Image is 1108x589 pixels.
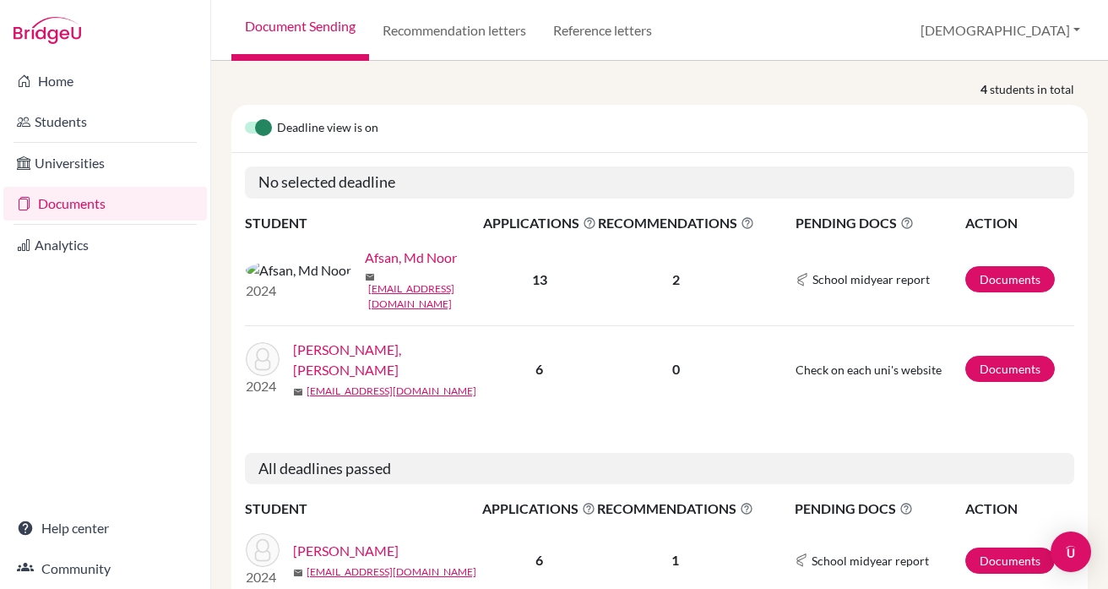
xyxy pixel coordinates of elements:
a: [EMAIL_ADDRESS][DOMAIN_NAME] [307,384,476,399]
b: 6 [535,361,543,377]
img: Syakur Anis, Muhammad Abdan [246,342,280,376]
span: mail [293,568,303,578]
th: ACTION [964,212,1074,234]
img: Aman, Abdullah Al [246,533,280,567]
a: Documents [3,187,207,221]
th: STUDENT [245,212,482,234]
a: Documents [965,356,1055,382]
span: APPLICATIONS [483,213,596,233]
a: [PERSON_NAME], [PERSON_NAME] [293,340,494,380]
a: Documents [965,266,1055,292]
img: Common App logo [796,273,809,286]
a: Home [3,64,207,98]
span: PENDING DOCS [796,213,964,233]
h5: No selected deadline [245,166,1074,199]
a: Students [3,105,207,139]
p: 1 [597,550,753,570]
span: RECOMMENDATIONS [597,499,753,519]
a: [PERSON_NAME] [293,541,399,561]
a: [EMAIL_ADDRESS][DOMAIN_NAME] [307,564,476,580]
div: Open Intercom Messenger [1051,532,1091,572]
img: Bridge-U [14,17,81,44]
span: mail [293,387,303,397]
p: 2024 [246,567,280,587]
b: 6 [535,552,543,568]
a: Documents [965,548,1055,574]
p: 2024 [246,376,280,396]
span: Check on each uni's website [796,363,942,377]
p: 2024 [246,281,351,301]
a: Analytics [3,228,207,262]
span: School midyear report [812,270,930,288]
img: Common App logo [795,554,808,567]
button: [DEMOGRAPHIC_DATA] [913,14,1088,46]
p: 2 [598,270,754,290]
a: Community [3,552,207,586]
a: Help center [3,511,207,545]
span: PENDING DOCS [795,499,964,519]
th: STUDENT [245,498,481,520]
b: 13 [532,271,547,287]
span: mail [365,272,375,282]
a: Afsan, Md Noor [365,248,457,268]
span: students in total [990,80,1088,98]
span: RECOMMENDATIONS [598,213,754,233]
span: Deadline view is on [277,118,378,139]
p: 0 [598,359,754,379]
a: Universities [3,146,207,180]
img: Afsan, Md Noor [246,260,351,281]
a: [EMAIL_ADDRESS][DOMAIN_NAME] [368,281,494,312]
span: School midyear report [812,552,929,570]
th: ACTION [964,498,1074,520]
h5: All deadlines passed [245,453,1074,485]
span: APPLICATIONS [482,499,595,519]
strong: 4 [980,80,990,98]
